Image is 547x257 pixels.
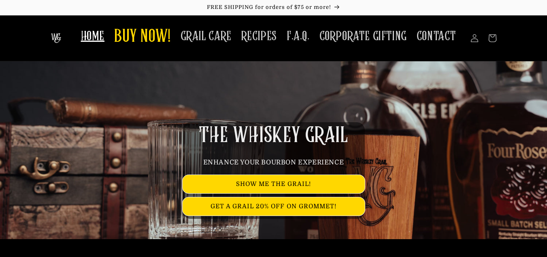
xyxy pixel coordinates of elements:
[183,175,365,193] a: SHOW ME THE GRAIL!
[412,24,461,49] a: CONTACT
[114,26,171,48] span: BUY NOW!
[176,24,236,49] a: GRAIL CARE
[315,24,412,49] a: CORPORATE GIFTING
[8,4,539,11] p: FREE SHIPPING for orders of $75 or more!
[319,28,407,44] span: CORPORATE GIFTING
[81,28,104,44] span: HOME
[241,28,277,44] span: RECIPES
[181,28,232,44] span: GRAIL CARE
[76,24,109,49] a: HOME
[282,24,315,49] a: F.A.Q.
[199,125,348,146] span: THE WHISKEY GRAIL
[183,197,365,216] a: GET A GRAIL 20% OFF ON GROMMET!
[203,159,344,166] span: ENHANCE YOUR BOURBON EXPERIENCE
[236,24,282,49] a: RECIPES
[417,28,456,44] span: CONTACT
[51,33,61,43] img: The Whiskey Grail
[287,28,310,44] span: F.A.Q.
[109,21,176,53] a: BUY NOW!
